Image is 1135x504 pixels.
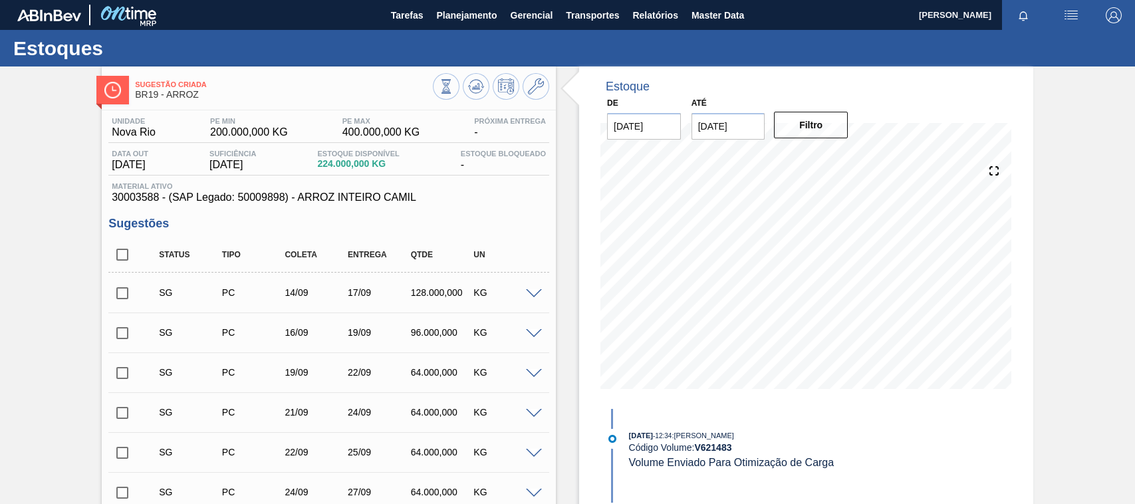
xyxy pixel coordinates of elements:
[281,327,350,338] div: 16/09/2025
[608,435,616,443] img: atual
[523,73,549,100] button: Ir ao Master Data / Geral
[344,407,414,418] div: 24/09/2025
[408,407,477,418] div: 64.000,000
[1106,7,1122,23] img: Logout
[566,7,619,23] span: Transportes
[344,250,414,259] div: Entrega
[317,159,399,169] span: 224.000,000 KG
[156,407,225,418] div: Sugestão Criada
[471,117,549,138] div: -
[104,82,121,98] img: Ícone
[344,487,414,497] div: 27/09/2025
[470,287,539,298] div: KG
[408,250,477,259] div: Qtde
[1063,7,1079,23] img: userActions
[219,447,288,457] div: Pedido de Compra
[629,457,834,468] span: Volume Enviado Para Otimização de Carga
[474,117,546,125] span: Próxima Entrega
[156,287,225,298] div: Sugestão Criada
[209,150,256,158] span: Suficiência
[408,367,477,378] div: 64.000,000
[653,432,672,440] span: - 12:34
[219,250,288,259] div: Tipo
[112,159,148,171] span: [DATE]
[692,113,765,140] input: dd/mm/yyyy
[219,487,288,497] div: Pedido de Compra
[156,250,225,259] div: Status
[607,113,681,140] input: dd/mm/yyyy
[470,367,539,378] div: KG
[135,80,433,88] span: Sugestão Criada
[470,250,539,259] div: UN
[433,73,459,100] button: Visão Geral dos Estoques
[344,287,414,298] div: 17/09/2025
[470,447,539,457] div: KG
[112,117,156,125] span: Unidade
[461,150,546,158] span: Estoque Bloqueado
[672,432,734,440] span: : [PERSON_NAME]
[629,442,945,453] div: Código Volume:
[281,447,350,457] div: 22/09/2025
[344,327,414,338] div: 19/09/2025
[112,182,546,190] span: Material ativo
[692,7,744,23] span: Master Data
[108,217,549,231] h3: Sugestões
[13,41,249,56] h1: Estoques
[281,487,350,497] div: 24/09/2025
[219,327,288,338] div: Pedido de Compra
[408,487,477,497] div: 64.000,000
[470,327,539,338] div: KG
[281,407,350,418] div: 21/09/2025
[470,407,539,418] div: KG
[344,367,414,378] div: 22/09/2025
[774,112,848,138] button: Filtro
[156,447,225,457] div: Sugestão Criada
[156,327,225,338] div: Sugestão Criada
[112,150,148,158] span: Data out
[112,191,546,203] span: 30003588 - (SAP Legado: 50009898) - ARROZ INTEIRO CAMIL
[391,7,424,23] span: Tarefas
[632,7,678,23] span: Relatórios
[210,117,288,125] span: PE MIN
[281,250,350,259] div: Coleta
[210,126,288,138] span: 200.000,000 KG
[156,487,225,497] div: Sugestão Criada
[156,367,225,378] div: Sugestão Criada
[408,287,477,298] div: 128.000,000
[135,90,433,100] span: BR19 - ARROZ
[493,73,519,100] button: Programar Estoque
[694,442,731,453] strong: V 621483
[17,9,81,21] img: TNhmsLtSVTkK8tSr43FrP2fwEKptu5GPRR3wAAAABJRU5ErkJggg==
[342,117,420,125] span: PE MAX
[219,287,288,298] div: Pedido de Compra
[692,98,707,108] label: Até
[219,407,288,418] div: Pedido de Compra
[457,150,549,171] div: -
[463,73,489,100] button: Atualizar Gráfico
[281,367,350,378] div: 19/09/2025
[112,126,156,138] span: Nova Rio
[408,327,477,338] div: 96.000,000
[344,447,414,457] div: 25/09/2025
[408,447,477,457] div: 64.000,000
[511,7,553,23] span: Gerencial
[342,126,420,138] span: 400.000,000 KG
[219,367,288,378] div: Pedido de Compra
[317,150,399,158] span: Estoque Disponível
[281,287,350,298] div: 14/09/2025
[436,7,497,23] span: Planejamento
[209,159,256,171] span: [DATE]
[607,98,618,108] label: De
[629,432,653,440] span: [DATE]
[606,80,650,94] div: Estoque
[1002,6,1045,25] button: Notificações
[470,487,539,497] div: KG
